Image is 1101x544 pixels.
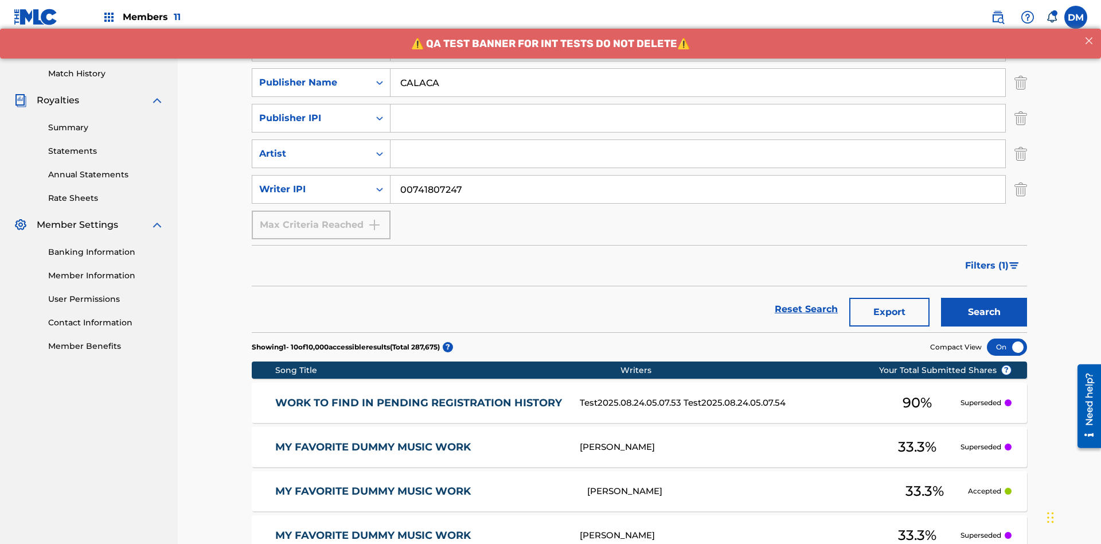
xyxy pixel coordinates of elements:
img: Delete Criterion [1014,175,1027,204]
p: Superseded [961,398,1001,408]
div: Writer IPI [259,182,362,196]
img: expand [150,94,164,107]
p: Showing 1 - 10 of 10,000 accessible results (Total 287,675 ) [252,342,440,352]
div: Publisher IPI [259,111,362,125]
a: Contact Information [48,317,164,329]
a: Reset Search [769,297,844,322]
div: Notifications [1046,11,1057,23]
span: Member Settings [37,218,118,232]
a: MY FAVORITE DUMMY MUSIC WORK [275,485,572,498]
span: Members [123,10,181,24]
a: Statements [48,145,164,157]
img: search [991,10,1005,24]
img: expand [150,218,164,232]
div: [PERSON_NAME] [580,441,874,454]
a: User Permissions [48,293,164,305]
button: Search [941,298,1027,327]
a: Annual Statements [48,169,164,181]
span: 11 [174,11,181,22]
p: Superseded [961,530,1001,541]
span: 33.3 % [898,437,936,457]
button: Filters (1) [958,251,1027,280]
img: MLC Logo [14,9,58,25]
iframe: Chat Widget [1044,489,1101,544]
a: Banking Information [48,246,164,258]
img: Royalties [14,94,28,107]
img: Top Rightsholders [102,10,116,24]
span: Compact View [930,342,982,352]
div: User Menu [1064,6,1087,29]
a: MY FAVORITE DUMMY MUSIC WORK [275,529,565,542]
div: [PERSON_NAME] [580,529,874,542]
a: MY FAVORITE DUMMY MUSIC WORK [275,441,565,454]
div: Drag [1047,500,1054,535]
a: Member Benefits [48,340,164,352]
span: Your Total Submitted Shares [879,364,1012,376]
span: Filters ( 1 ) [965,259,1009,273]
a: Member Information [48,270,164,282]
a: WORK TO FIND IN PENDING REGISTRATION HISTORY [275,397,565,410]
a: Summary [48,122,164,134]
a: Match History [48,68,164,80]
span: 90 % [903,393,932,413]
div: Help [1016,6,1039,29]
div: Publisher Name [259,76,362,90]
span: 33.3 % [905,481,944,502]
a: Rate Sheets [48,192,164,204]
div: Artist [259,147,362,161]
div: Song Title [275,364,621,376]
span: ⚠️ QA TEST BANNER FOR INT TESTS DO NOT DELETE⚠️ [411,9,690,21]
img: Delete Criterion [1014,139,1027,168]
button: Export [849,298,930,327]
img: filter [1009,262,1019,269]
span: Royalties [37,94,79,107]
div: Writers [620,364,915,376]
img: help [1021,10,1034,24]
div: Test2025.08.24.05.07.53 Test2025.08.24.05.07.54 [580,397,874,410]
img: Member Settings [14,218,28,232]
p: Superseded [961,442,1001,452]
p: Accepted [968,486,1001,496]
img: Delete Criterion [1014,68,1027,97]
img: Delete Criterion [1014,104,1027,133]
span: ? [443,342,453,352]
iframe: Resource Center [1069,360,1101,454]
span: ? [1002,366,1011,375]
div: [PERSON_NAME] [587,485,882,498]
a: Public Search [986,6,1009,29]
